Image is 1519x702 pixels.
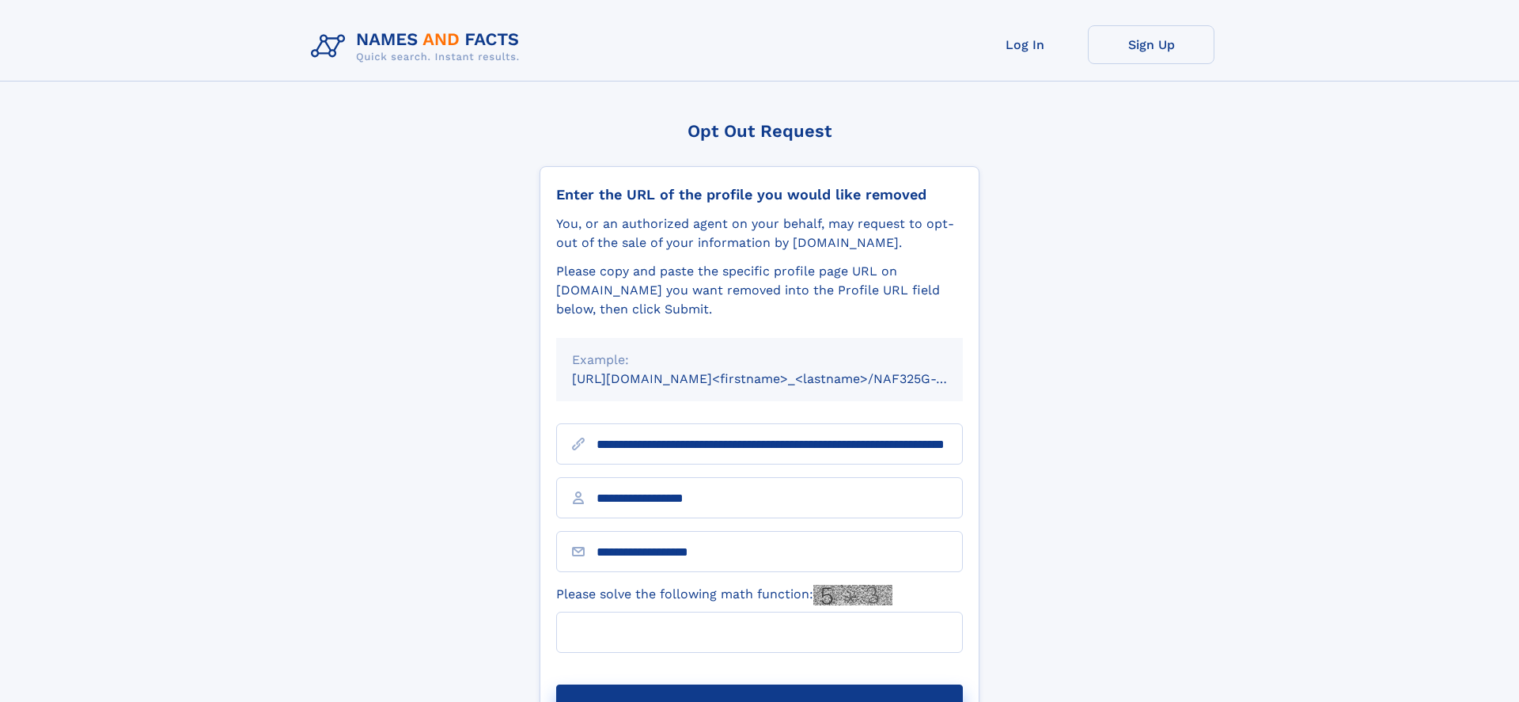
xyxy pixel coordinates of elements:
img: Logo Names and Facts [305,25,532,68]
div: Example: [572,351,947,370]
a: Log In [961,25,1088,64]
div: Enter the URL of the profile you would like removed [556,186,963,203]
a: Sign Up [1088,25,1214,64]
label: Please solve the following math function: [556,585,892,605]
div: You, or an authorized agent on your behalf, may request to opt-out of the sale of your informatio... [556,214,963,252]
small: [URL][DOMAIN_NAME]<firstname>_<lastname>/NAF325G-xxxxxxxx [572,371,993,386]
div: Opt Out Request [540,121,979,141]
div: Please copy and paste the specific profile page URL on [DOMAIN_NAME] you want removed into the Pr... [556,262,963,319]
